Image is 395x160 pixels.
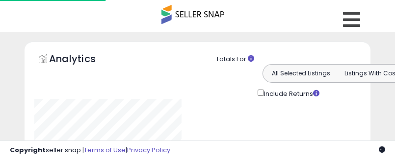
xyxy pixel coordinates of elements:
[49,52,115,68] h5: Analytics
[10,145,46,155] strong: Copyright
[10,146,170,155] div: seller snap | |
[127,145,170,155] a: Privacy Policy
[84,145,126,155] a: Terms of Use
